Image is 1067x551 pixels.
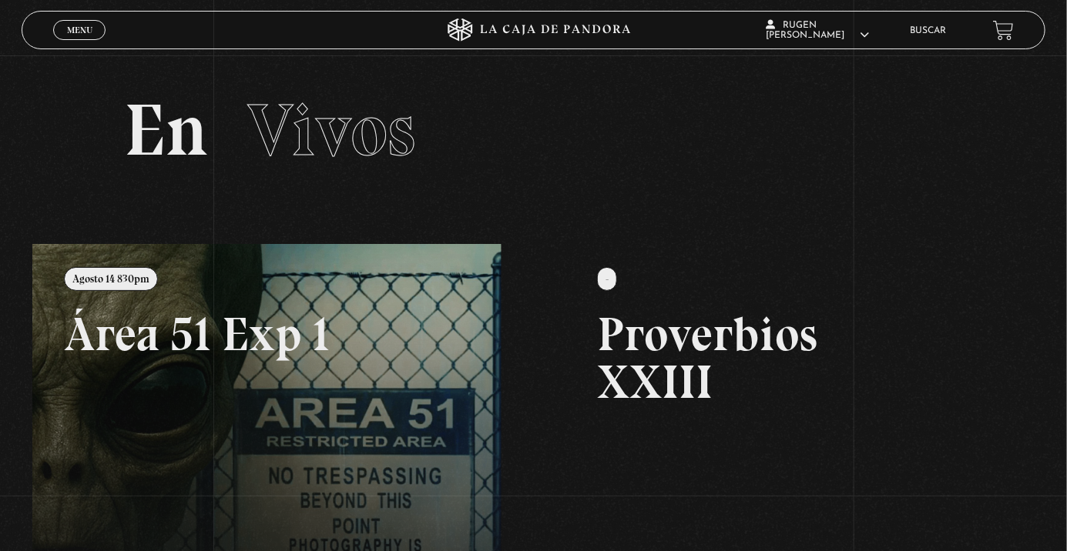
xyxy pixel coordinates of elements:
[911,26,947,35] a: Buscar
[67,25,92,35] span: Menu
[767,21,870,40] span: Rugen [PERSON_NAME]
[247,86,415,174] span: Vivos
[993,20,1014,41] a: View your shopping cart
[62,38,98,49] span: Cerrar
[124,94,944,167] h2: En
